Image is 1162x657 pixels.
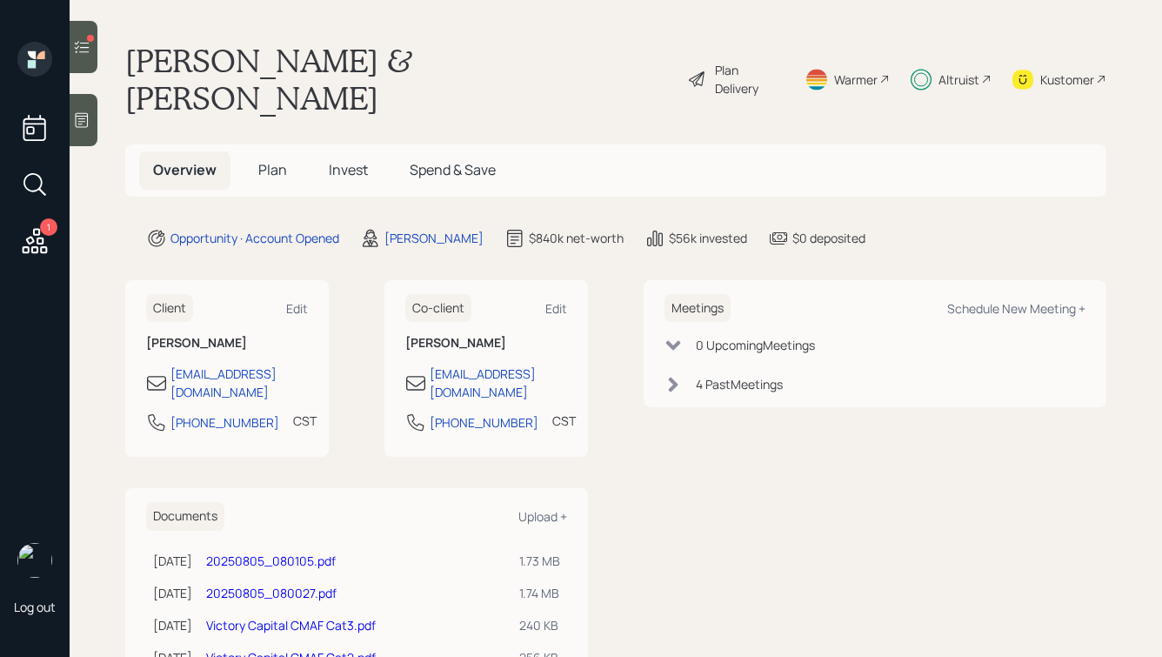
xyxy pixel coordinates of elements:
[518,508,567,525] div: Upload +
[153,552,192,570] div: [DATE]
[384,229,484,247] div: [PERSON_NAME]
[696,336,815,354] div: 0 Upcoming Meeting s
[153,616,192,634] div: [DATE]
[405,294,471,323] h6: Co-client
[17,543,52,578] img: hunter_neumayer.jpg
[669,229,747,247] div: $56k invested
[146,336,308,351] h6: [PERSON_NAME]
[206,553,336,569] a: 20250805_080105.pdf
[519,552,560,570] div: 1.73 MB
[664,294,731,323] h6: Meetings
[206,585,337,601] a: 20250805_080027.pdf
[170,413,279,432] div: [PHONE_NUMBER]
[545,300,567,317] div: Edit
[430,413,538,432] div: [PHONE_NUMBER]
[146,294,193,323] h6: Client
[405,336,567,351] h6: [PERSON_NAME]
[170,229,339,247] div: Opportunity · Account Opened
[947,300,1085,317] div: Schedule New Meeting +
[519,616,560,634] div: 240 KB
[552,412,576,430] div: CST
[40,218,57,236] div: 1
[519,584,560,602] div: 1.74 MB
[258,160,287,179] span: Plan
[329,160,368,179] span: Invest
[1040,70,1094,89] div: Kustomer
[14,599,56,615] div: Log out
[286,300,308,317] div: Edit
[206,617,376,634] a: Victory Capital CMAF Cat3.pdf
[430,365,567,401] div: [EMAIL_ADDRESS][DOMAIN_NAME]
[146,502,224,531] h6: Documents
[696,375,783,393] div: 4 Past Meeting s
[125,42,673,117] h1: [PERSON_NAME] & [PERSON_NAME]
[715,61,784,97] div: Plan Delivery
[938,70,979,89] div: Altruist
[170,365,308,401] div: [EMAIL_ADDRESS][DOMAIN_NAME]
[529,229,624,247] div: $840k net-worth
[293,412,317,430] div: CST
[410,160,496,179] span: Spend & Save
[834,70,878,89] div: Warmer
[153,584,192,602] div: [DATE]
[792,229,865,247] div: $0 deposited
[153,160,217,179] span: Overview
